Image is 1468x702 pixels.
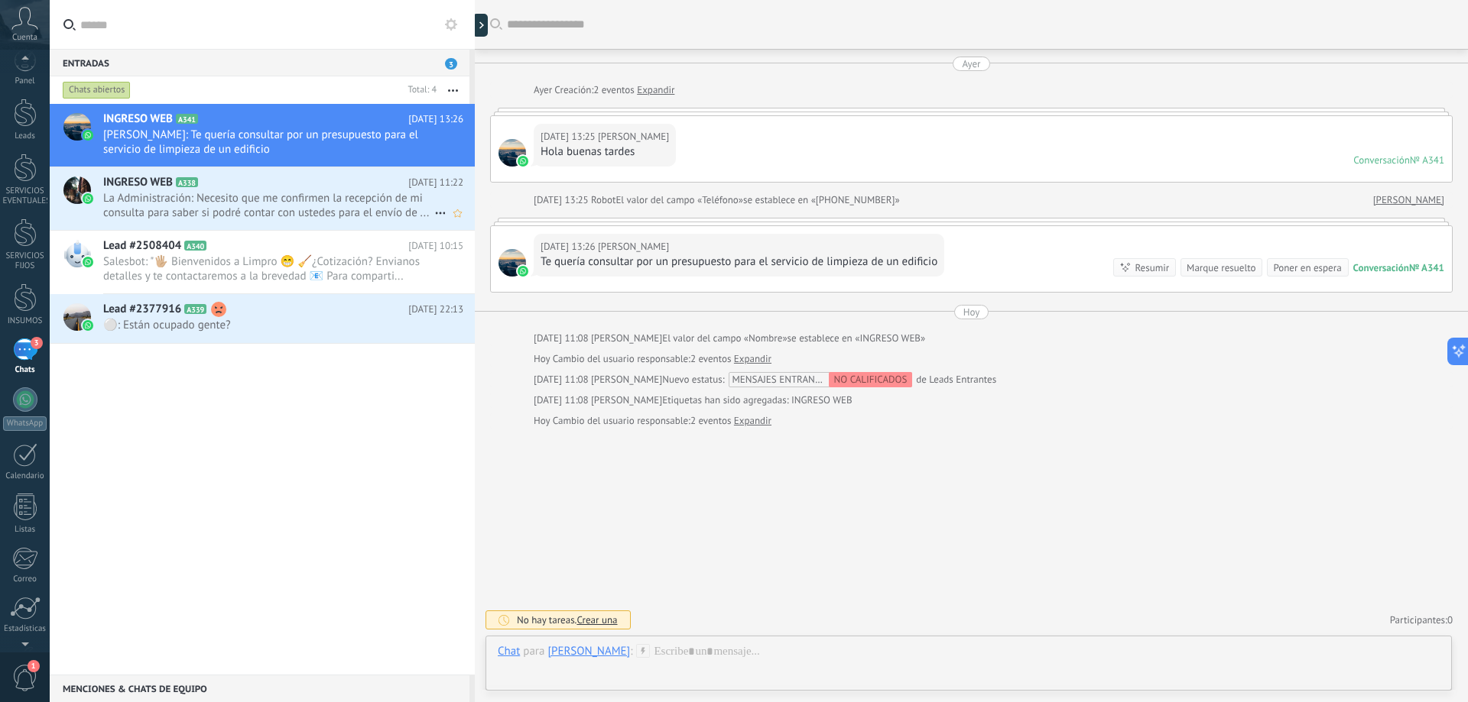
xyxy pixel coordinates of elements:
div: Cambio del usuario responsable: [534,413,771,429]
span: Joaquín [598,239,669,254]
div: [DATE] 11:08 [534,331,591,346]
img: waba.svg [83,320,93,331]
img: waba.svg [518,266,528,277]
span: Lead #2377916 [103,302,181,317]
div: Ayer [962,57,980,71]
div: [DATE] 13:25 [541,129,598,144]
button: Más [437,76,469,104]
div: NO CALIFICADOS [829,372,913,387]
span: [PERSON_NAME]: Te quería consultar por un presupuesto para el servicio de limpieza de un edificio [103,128,434,157]
div: Leads [3,131,47,141]
div: [DATE] 11:08 [534,372,591,387]
div: de Leads Entrantes [662,372,996,387]
span: A340 [184,241,206,251]
div: [DATE] 13:26 [541,239,598,254]
span: ⚪: Están ocupado gente? [103,318,434,332]
img: waba.svg [83,193,93,204]
span: Nuevo estatus: [662,372,724,387]
div: Hoy [534,351,553,367]
span: A339 [184,304,206,314]
span: 0 [1447,613,1453,626]
div: Hola buenas tardes [541,144,669,160]
span: [DATE] 13:26 [408,112,463,127]
span: Lead #2508404 [103,238,181,254]
span: Joaquín [499,249,526,277]
div: Poner en espera [1273,260,1341,275]
div: [DATE] 13:25 [534,192,591,208]
div: [DATE] 11:08 [534,393,591,408]
div: Resumir [1135,260,1169,275]
span: 2 eventos [690,413,731,429]
img: waba.svg [518,156,528,167]
span: Etiquetas han sido agregadas: INGRESO WEB [662,393,852,408]
div: Mostrar [473,14,488,37]
div: Marque resuelto [1187,260,1255,275]
span: A338 [176,177,198,187]
span: 2 eventos [690,351,731,367]
div: Hoy [963,305,980,319]
span: INGRESO WEB [103,175,173,190]
a: Expandir [637,82,674,98]
span: A341 [176,114,198,124]
span: para [523,644,544,659]
div: Calendario [3,471,47,481]
div: Menciones & Chats de equipo [50,675,469,702]
div: SERVICIOS EVENTUALES [3,186,47,206]
span: 1 [28,660,40,672]
a: [PERSON_NAME] [1373,192,1444,208]
a: Lead #2377916 A339 [DATE] 22:13 ⚪: Están ocupado gente? [50,294,475,343]
span: Cuenta [12,33,37,43]
span: 3 [445,58,457,70]
div: Ayer [534,82,554,98]
div: Conversación [1353,154,1410,167]
a: Lead #2508404 A340 [DATE] 10:15 Salesbot: "🖐🏼 Bienvenidos a Limpro 😁 🧹¿Cotización? Envianos detal... [50,231,475,293]
span: [DATE] 22:13 [408,302,463,317]
span: Salesbot: "🖐🏼 Bienvenidos a Limpro 😁 🧹¿Cotización? Envianos detalles y te contactaremos a la brev... [103,254,434,283]
a: INGRESO WEB A338 [DATE] 11:22 La Administración: Necesito que me confirmen la recepción de mi con... [50,167,475,230]
span: 2 eventos [593,82,634,98]
div: Te quería consultar por un presupuesto para el servicio de limpieza de un edificio [541,254,937,270]
span: : [630,644,632,659]
div: Correo [3,574,47,584]
div: Cambio del usuario responsable: [534,351,771,367]
div: GABRIEL IBARRA [547,644,630,658]
a: INGRESO WEB A341 [DATE] 13:26 [PERSON_NAME]: Te quería consultar por un presupuesto para el servi... [50,104,475,167]
span: se establece en «[PHONE_NUMBER]» [743,192,900,208]
div: WhatsApp [3,416,47,431]
span: se establece en «INGRESO WEB» [788,331,926,346]
a: Expandir [734,413,771,429]
div: № A341 [1410,154,1444,167]
a: Participantes:0 [1390,613,1453,626]
span: VANESSA CARDOZO [591,373,662,386]
span: La Administración: Necesito que me confirmen la recepción de mi consulta para saber si podré cont... [103,191,434,220]
span: Robot [591,193,615,206]
div: No hay tareas. [517,613,618,626]
span: Joaquín [499,139,526,167]
div: Chats [3,365,47,375]
span: [DATE] 10:15 [408,238,463,254]
div: Chats abiertos [63,81,131,99]
span: Joaquín [598,129,669,144]
div: Conversación [1353,261,1409,274]
img: waba.svg [83,130,93,141]
span: INGRESO WEB [103,112,173,127]
span: El valor del campo «Teléfono» [615,192,743,208]
div: Creación: [534,82,674,98]
span: 3 [31,337,43,349]
span: Crear una [576,613,617,626]
div: Estadísticas [3,624,47,634]
div: SERVICIOS FIJOS [3,251,47,271]
div: Panel [3,76,47,86]
div: Entradas [50,49,469,76]
span: VANESSA CARDOZO [591,393,662,406]
span: [DATE] 11:22 [408,175,463,190]
div: INSUMOS [3,316,47,326]
a: Expandir [734,351,771,367]
div: Hoy [534,413,553,429]
div: № A341 [1409,261,1444,274]
span: VANESSA CARDOZO [591,332,662,345]
div: Total: 4 [402,82,437,98]
img: waba.svg [83,257,93,267]
span: El valor del campo «Nombre» [662,331,787,346]
div: Listas [3,525,47,535]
